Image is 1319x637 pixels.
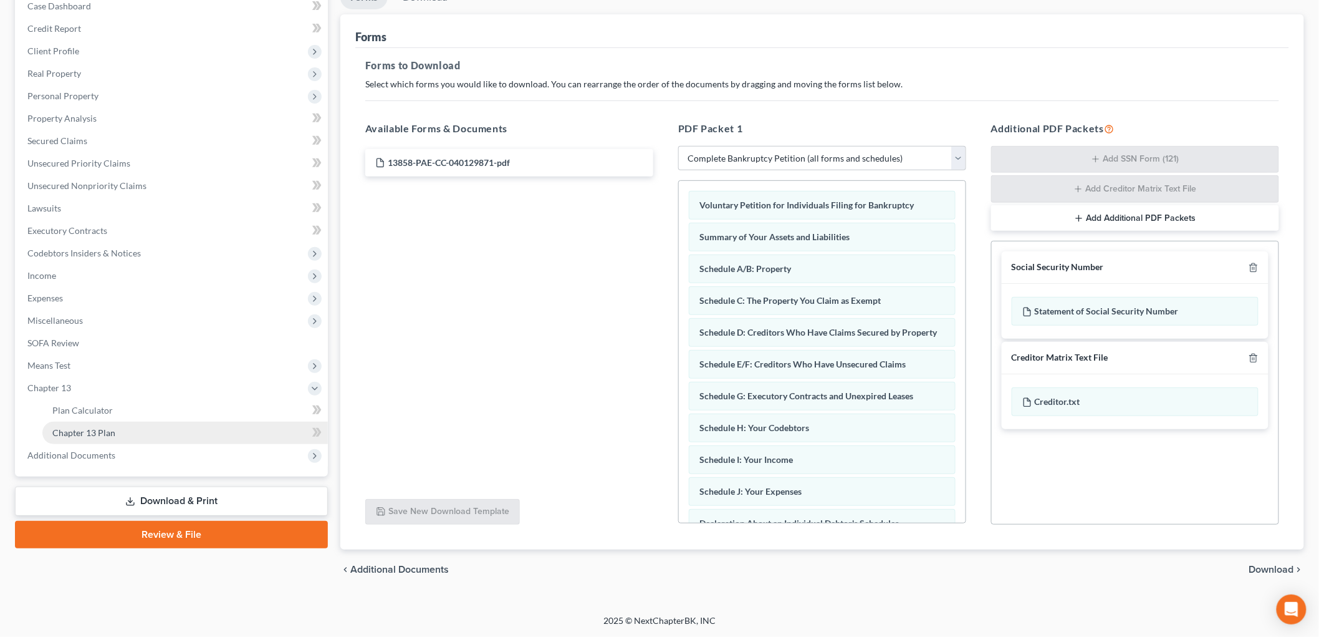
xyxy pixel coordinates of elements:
[27,46,79,56] span: Client Profile
[27,1,91,11] span: Case Dashboard
[699,486,802,497] span: Schedule J: Your Expenses
[15,487,328,516] a: Download & Print
[365,499,520,525] button: Save New Download Template
[27,203,61,213] span: Lawsuits
[1012,261,1104,273] div: Social Security Number
[27,113,97,124] span: Property Analysis
[17,332,328,354] a: SOFA Review
[42,399,328,422] a: Plan Calculator
[17,152,328,175] a: Unsecured Priority Claims
[27,293,63,303] span: Expenses
[27,248,141,258] span: Codebtors Insiders & Notices
[27,450,115,460] span: Additional Documents
[27,90,98,101] span: Personal Property
[678,121,966,136] h5: PDF Packet 1
[27,270,56,281] span: Income
[699,327,937,338] span: Schedule D: Creditors Who Have Claims Secured by Property
[304,615,1015,637] div: 2025 © NextChapterBK, INC
[27,68,81,79] span: Real Property
[17,17,328,40] a: Credit Report
[991,205,1279,231] button: Add Additional PDF Packets
[365,58,1279,73] h5: Forms to Download
[365,121,653,136] h5: Available Forms & Documents
[1012,387,1259,416] div: Creditor.txt
[1249,565,1304,575] button: Download chevron_right
[699,391,913,401] span: Schedule G: Executory Contracts and Unexpired Leases
[699,231,850,242] span: Summary of Your Assets and Liabilities
[27,180,146,191] span: Unsecured Nonpriority Claims
[340,565,449,575] a: chevron_left Additional Documents
[15,521,328,548] a: Review & File
[340,565,350,575] i: chevron_left
[52,427,115,438] span: Chapter 13 Plan
[27,225,107,236] span: Executory Contracts
[1249,565,1294,575] span: Download
[17,107,328,130] a: Property Analysis
[355,29,386,44] div: Forms
[1012,297,1259,326] div: Statement of Social Security Number
[699,454,793,465] span: Schedule I: Your Income
[17,197,328,220] a: Lawsuits
[17,175,328,197] a: Unsecured Nonpriority Claims
[365,78,1279,90] p: Select which forms you would like to download. You can rearrange the order of the documents by dr...
[27,315,83,326] span: Miscellaneous
[17,130,328,152] a: Secured Claims
[699,422,809,433] span: Schedule H: Your Codebtors
[27,360,70,371] span: Means Test
[699,518,899,528] span: Declaration About an Individual Debtor's Schedules
[27,23,81,34] span: Credit Report
[699,263,791,274] span: Schedule A/B: Property
[27,158,130,168] span: Unsecured Priority Claims
[991,121,1279,136] h5: Additional PDF Packets
[1294,565,1304,575] i: chevron_right
[699,295,881,306] span: Schedule C: The Property You Claim as Exempt
[991,146,1279,173] button: Add SSN Form (121)
[388,157,510,168] span: 13858-PAE-CC-040129871-pdf
[27,135,87,146] span: Secured Claims
[42,422,328,444] a: Chapter 13 Plan
[699,200,914,210] span: Voluntary Petition for Individuals Filing for Bankruptcy
[350,565,449,575] span: Additional Documents
[1277,595,1307,625] div: Open Intercom Messenger
[52,405,113,416] span: Plan Calculator
[699,359,906,369] span: Schedule E/F: Creditors Who Have Unsecured Claims
[17,220,328,242] a: Executory Contracts
[1012,352,1108,364] div: Creditor Matrix Text File
[27,382,71,393] span: Chapter 13
[27,338,79,348] span: SOFA Review
[991,175,1279,203] button: Add Creditor Matrix Text File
